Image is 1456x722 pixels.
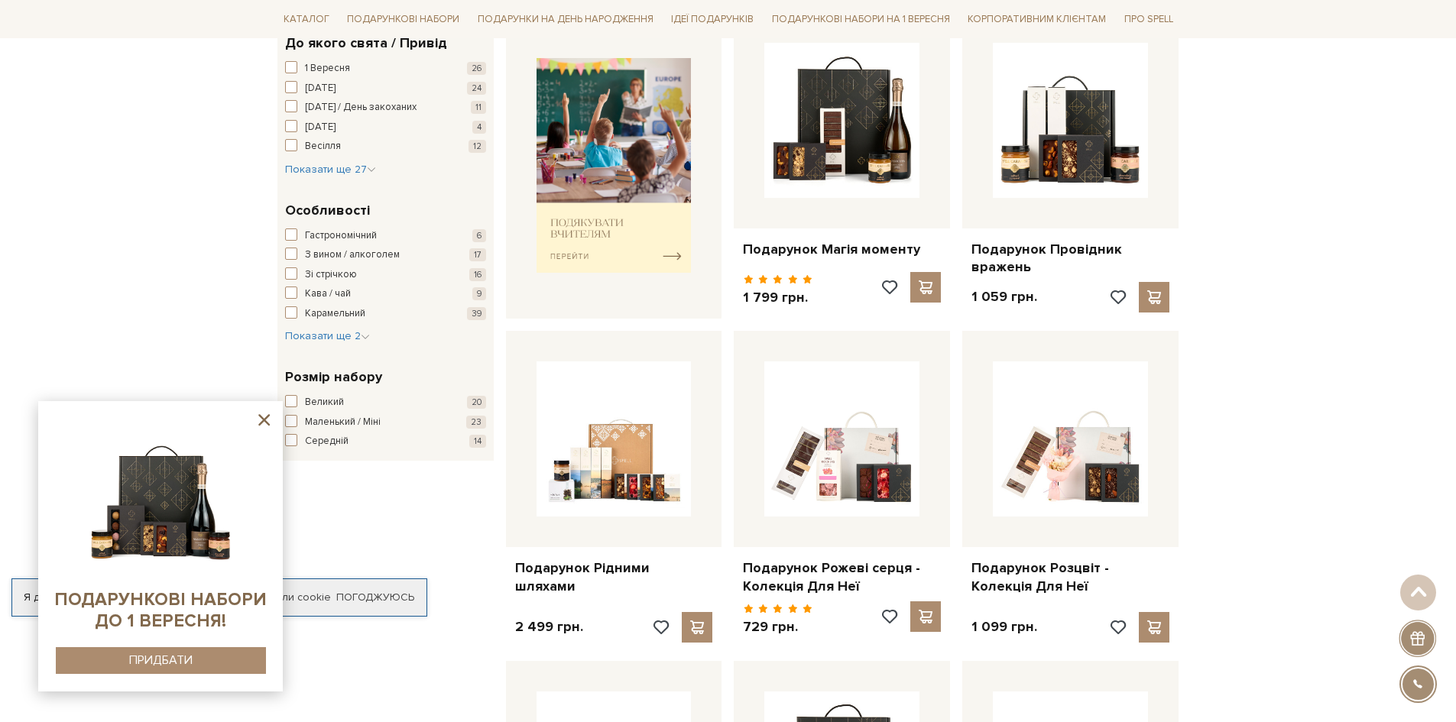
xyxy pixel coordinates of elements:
span: Гастрономічний [305,228,377,244]
span: Розмір набору [285,367,382,387]
button: Маленький / Міні 23 [285,415,486,430]
div: Я дозволяю [DOMAIN_NAME] використовувати [12,591,426,604]
span: 14 [469,435,486,448]
a: Погоджуюсь [336,591,414,604]
span: [DATE] / День закоханих [305,100,417,115]
a: Подарунок Рожеві серця - Колекція Для Неї [743,559,941,595]
button: Показати ще 2 [285,329,370,344]
span: Маленький / Міні [305,415,381,430]
span: З вином / алкоголем [305,248,400,263]
span: 16 [469,268,486,281]
button: Великий 20 [285,395,486,410]
span: Середній [305,434,349,449]
span: До якого свята / Привід [285,33,447,53]
span: Весілля [305,139,341,154]
p: 1 799 грн. [743,289,812,306]
span: 24 [467,82,486,95]
a: Ідеї подарунків [665,8,760,31]
span: 4 [472,121,486,134]
button: [DATE] 4 [285,120,486,135]
span: Показати ще 27 [285,163,376,176]
a: Подарунок Провідник вражень [971,241,1169,277]
p: 1 099 грн. [971,618,1037,636]
p: 1 059 грн. [971,288,1037,306]
a: файли cookie [261,591,331,604]
button: Карамельний 39 [285,306,486,322]
span: 9 [472,287,486,300]
img: banner [537,58,692,273]
a: Подарунки на День народження [472,8,660,31]
span: 6 [472,229,486,242]
span: 23 [466,416,486,429]
p: 729 грн. [743,618,812,636]
span: 20 [467,396,486,409]
span: 1 Вересня [305,61,350,76]
button: Зі стрічкою 16 [285,267,486,283]
button: [DATE] / День закоханих 11 [285,100,486,115]
a: Корпоративним клієнтам [961,6,1112,32]
span: 39 [467,307,486,320]
a: Подарунок Рідними шляхами [515,559,713,595]
p: 2 499 грн. [515,618,583,636]
span: 12 [469,140,486,153]
button: Кава / чай 9 [285,287,486,302]
span: 17 [469,248,486,261]
span: Показати ще 2 [285,329,370,342]
button: 1 Вересня 26 [285,61,486,76]
a: Подарункові набори на 1 Вересня [766,6,956,32]
span: [DATE] [305,120,336,135]
a: Подарунок Розцвіт - Колекція Для Неї [971,559,1169,595]
a: Подарункові набори [341,8,465,31]
span: Зі стрічкою [305,267,357,283]
span: Карамельний [305,306,365,322]
button: Показати ще 27 [285,162,376,177]
span: Особливості [285,200,370,221]
a: Каталог [277,8,336,31]
button: Гастрономічний 6 [285,228,486,244]
span: 11 [471,101,486,114]
span: 26 [467,62,486,75]
a: Подарунок Магія моменту [743,241,941,258]
a: Про Spell [1118,8,1179,31]
span: Кава / чай [305,287,351,302]
span: Великий [305,395,344,410]
button: Весілля 12 [285,139,486,154]
span: [DATE] [305,81,336,96]
button: З вином / алкоголем 17 [285,248,486,263]
button: Середній 14 [285,434,486,449]
button: [DATE] 24 [285,81,486,96]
